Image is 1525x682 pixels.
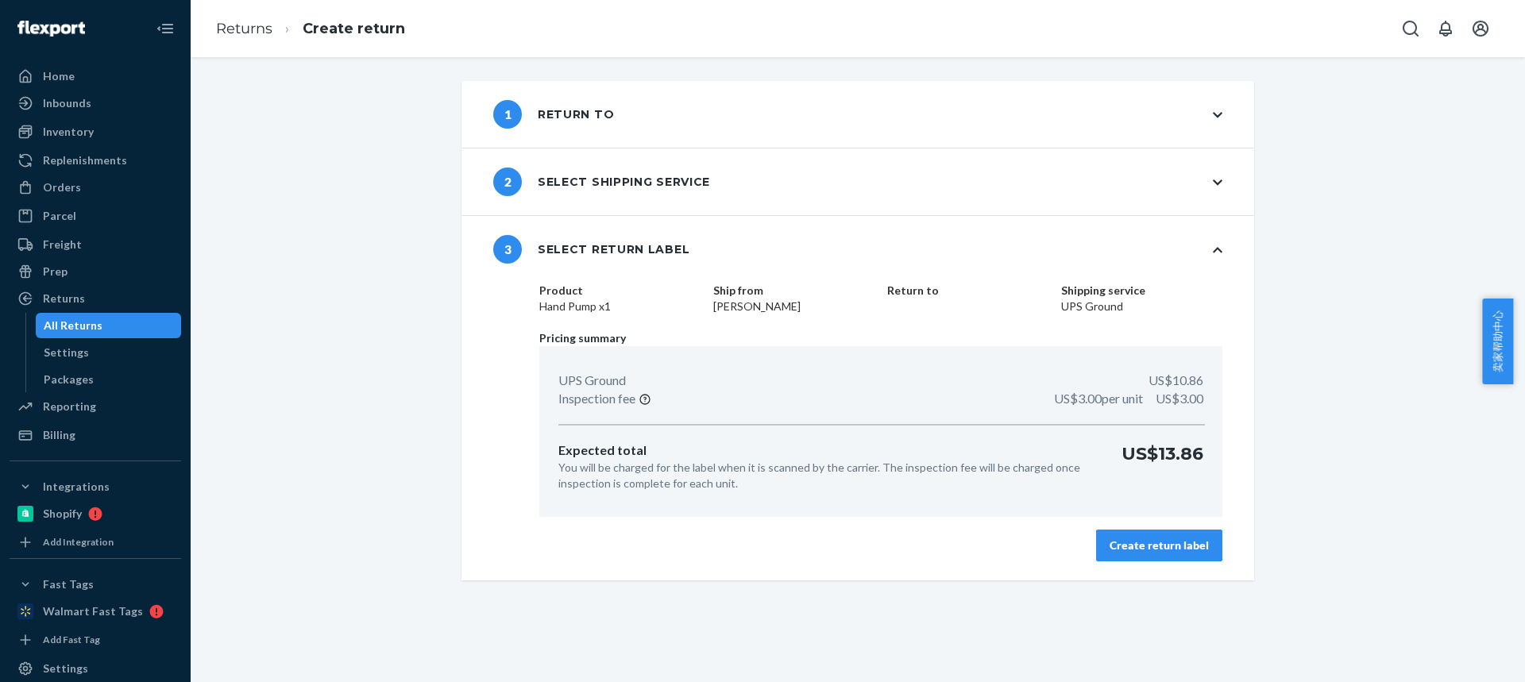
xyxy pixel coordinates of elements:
[203,6,418,52] ol: breadcrumbs
[1149,372,1203,390] p: US$10.86
[43,237,82,252] div: Freight
[43,479,110,495] div: Integrations
[10,501,181,526] a: Shopify
[43,291,85,306] div: Returns
[43,95,91,111] div: Inbounds
[1110,538,1209,553] div: Create return label
[10,394,181,419] a: Reporting
[539,299,701,314] dd: Hand Pump x1
[558,372,626,390] p: UPS Ground
[43,68,75,84] div: Home
[10,422,181,448] a: Billing
[149,13,181,44] button: Close Navigation
[539,283,701,299] dt: Product
[43,633,100,646] div: Add Fast Tag
[36,340,182,365] a: Settings
[1465,13,1496,44] button: Open account menu
[1061,299,1222,314] dd: UPS Ground
[1054,390,1203,408] p: US$3.00
[303,20,405,37] a: Create return
[43,399,96,414] div: Reporting
[43,124,94,140] div: Inventory
[10,533,181,552] a: Add Integration
[43,152,127,168] div: Replenishments
[17,21,85,37] img: Flexport logo
[43,179,81,195] div: Orders
[493,235,522,264] span: 3
[43,576,94,592] div: Fast Tags
[216,20,272,37] a: Returns
[10,64,181,89] a: Home
[43,535,114,549] div: Add Integration
[10,119,181,144] a: Inventory
[44,372,94,387] div: Packages
[10,656,181,681] a: Settings
[558,460,1096,491] p: You will be charged for the label when it is scanned by the carrier. The inspection fee will be c...
[887,283,1048,299] dt: Return to
[10,175,181,200] a: Orders
[36,313,182,338] a: All Returns
[1482,299,1513,384] button: 卖家帮助中心
[10,286,181,311] a: Returns
[713,283,874,299] dt: Ship from
[10,474,181,499] button: Integrations
[493,168,522,196] span: 2
[10,599,181,624] a: Walmart Fast Tags
[493,235,689,264] div: Select return label
[1096,530,1222,561] button: Create return label
[558,390,635,408] p: Inspection fee
[10,572,181,597] button: Fast Tags
[43,661,88,676] div: Settings
[1395,13,1427,44] button: Open Search Box
[10,203,181,229] a: Parcel
[1061,283,1222,299] dt: Shipping service
[493,168,710,196] div: Select shipping service
[43,264,68,279] div: Prep
[10,259,181,284] a: Prep
[1054,391,1143,406] span: US$3.00 per unit
[43,603,143,619] div: Walmart Fast Tags
[539,330,1222,346] p: Pricing summary
[493,100,522,129] span: 1
[493,100,614,129] div: Return to
[1122,441,1203,491] p: US$13.86
[713,299,874,314] dd: [PERSON_NAME]
[10,232,181,257] a: Freight
[1430,13,1461,44] button: Open notifications
[43,208,76,224] div: Parcel
[43,427,75,443] div: Billing
[44,345,89,360] div: Settings
[43,506,82,522] div: Shopify
[558,441,1096,460] p: Expected total
[44,318,102,333] div: All Returns
[10,148,181,173] a: Replenishments
[10,630,181,649] a: Add Fast Tag
[10,91,181,116] a: Inbounds
[36,367,182,392] a: Packages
